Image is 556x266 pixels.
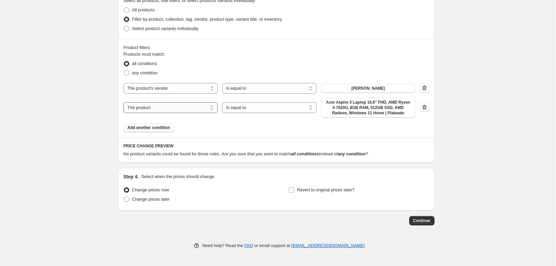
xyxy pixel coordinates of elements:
span: Products must match: [124,52,165,57]
span: Acer Aspire 3 Laptop 15.6" FHD, AMD Ryzen 5 7520U, 8GB RAM, 512GB SSD, AMD Radeon, Windows 11 Hom... [325,100,412,116]
a: [EMAIL_ADDRESS][DOMAIN_NAME] [291,243,365,248]
h2: Step 4. [124,173,139,180]
span: or email support at [253,243,291,248]
b: all conditions [291,151,319,156]
h6: PRICE CHANGE PREVIEW [124,143,429,149]
i: Are you sure that you want to match instead of ? [221,151,368,156]
span: Filter by product, collection, tag, vendor, product type, variant title, or inventory [132,17,282,22]
p: Select when the prices should change [141,173,214,180]
button: Continue [409,216,434,225]
span: Continue [413,218,430,223]
button: Add another condition [124,123,174,132]
span: Add another condition [128,125,170,130]
span: Revert to original prices later? [297,187,355,192]
span: All products [132,7,155,12]
button: [PERSON_NAME] [321,84,416,93]
span: [PERSON_NAME] [351,86,385,91]
a: FAQ [244,243,253,248]
span: Change prices later [132,197,170,202]
span: Select product variants individually [132,26,198,31]
span: Need help? Read the [202,243,245,248]
b: any condition [338,151,366,156]
span: Change prices now [132,187,169,192]
span: all conditions [132,61,157,66]
button: Acer Aspire 3 Laptop 15.6" FHD, AMD Ryzen 5 7520U, 8GB RAM, 512GB SSD, AMD Radeon, Windows 11 Hom... [321,98,416,118]
span: any condition [132,70,158,75]
div: Product filters [124,44,429,51]
span: No product variants could be found for those rules. [124,151,220,156]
